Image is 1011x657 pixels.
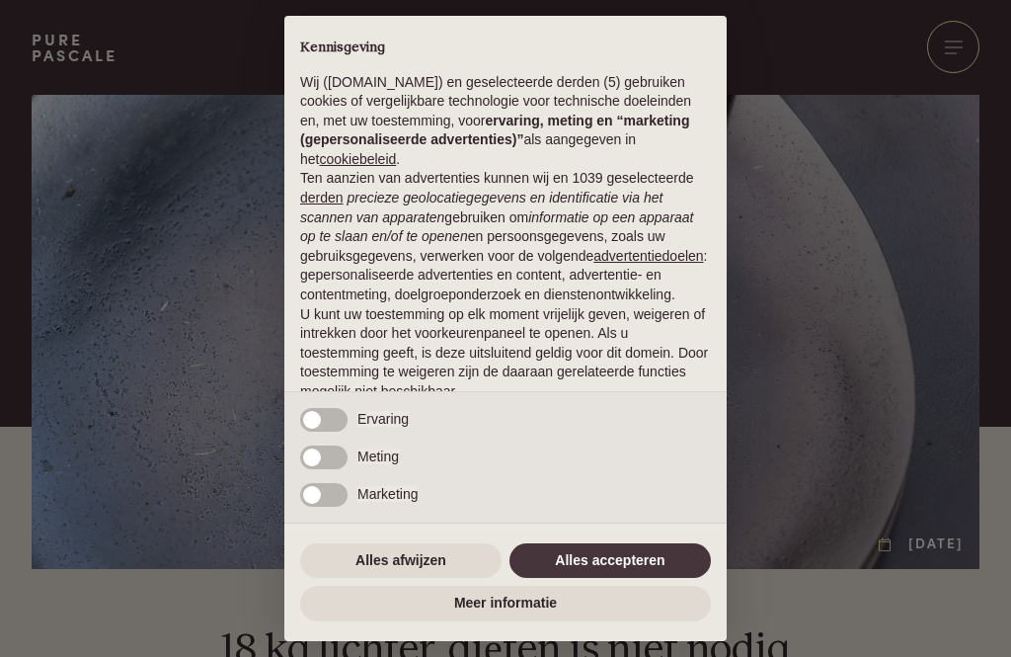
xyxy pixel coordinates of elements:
strong: ervaring, meting en “marketing (gepersonaliseerde advertenties)” [300,113,689,148]
em: informatie op een apparaat op te slaan en/of te openen [300,209,694,245]
h2: Kennisgeving [300,40,711,57]
button: Meer informatie [300,586,711,621]
em: precieze geolocatiegegevens en identificatie via het scannen van apparaten [300,190,662,225]
button: Alles afwijzen [300,543,502,579]
span: Marketing [357,486,418,502]
button: advertentiedoelen [593,247,703,267]
p: Ten aanzien van advertenties kunnen wij en 1039 geselecteerde gebruiken om en persoonsgegevens, z... [300,169,711,304]
button: Alles accepteren [509,543,711,579]
span: Meting [357,449,399,464]
a: cookiebeleid [319,151,396,167]
p: Wij ([DOMAIN_NAME]) en geselecteerde derden (5) gebruiken cookies of vergelijkbare technologie vo... [300,73,711,170]
p: U kunt uw toestemming op elk moment vrijelijk geven, weigeren of intrekken door het voorkeurenpan... [300,305,711,402]
span: Ervaring [357,411,409,427]
button: derden [300,189,344,208]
